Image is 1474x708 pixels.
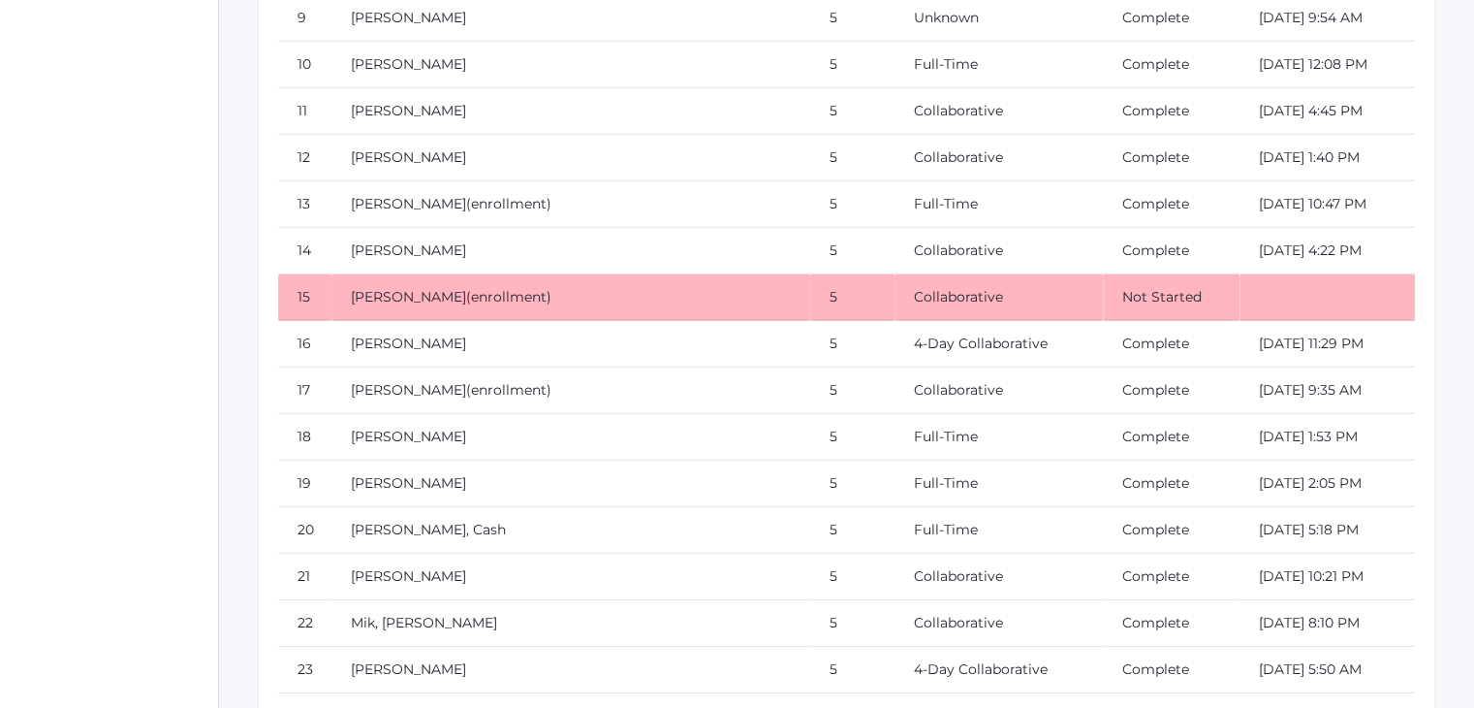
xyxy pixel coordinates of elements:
td: 5 [810,461,894,507]
td: Collaborative [894,368,1103,414]
td: [DATE] 11:29 PM [1239,321,1415,368]
a: [PERSON_NAME] [351,428,466,445]
a: Not Started [1122,288,1202,306]
td: [DATE] 2:05 PM [1239,461,1415,507]
a: [PERSON_NAME] [351,474,466,492]
td: 17 [278,368,331,414]
td: 4-Day Collaborative [894,321,1103,368]
td: 5 [810,507,894,554]
a: [PERSON_NAME] [351,195,466,212]
a: Complete [1122,428,1189,445]
a: Complete [1122,567,1189,585]
td: 11 [278,88,331,135]
td: Full-Time [894,181,1103,228]
td: [DATE] 4:45 PM [1239,88,1415,135]
td: Full-Time [894,461,1103,507]
td: Collaborative [894,228,1103,274]
td: 5 [810,321,894,368]
td: 5 [810,554,894,600]
td: 4-Day Collaborative [894,647,1103,693]
td: Collaborative [894,600,1103,647]
td: 5 [810,42,894,88]
a: Complete [1122,381,1189,399]
td: 5 [810,600,894,647]
td: 5 [810,135,894,181]
td: [DATE] 4:22 PM [1239,228,1415,274]
td: 15 [278,274,331,321]
td: [DATE] 5:50 AM [1239,647,1415,693]
td: 5 [810,228,894,274]
a: Complete [1122,521,1189,538]
td: Collaborative [894,274,1103,321]
a: [PERSON_NAME] [351,660,466,678]
td: [DATE] 12:08 PM [1239,42,1415,88]
a: Complete [1122,148,1189,166]
a: [PERSON_NAME] [351,381,466,399]
td: 14 [278,228,331,274]
td: 19 [278,461,331,507]
a: [PERSON_NAME] [351,335,466,352]
a: Complete [1122,241,1189,259]
td: [DATE] 10:21 PM [1239,554,1415,600]
td: Collaborative [894,135,1103,181]
td: [DATE] 5:18 PM [1239,507,1415,554]
td: 5 [810,414,894,461]
a: Complete [1122,195,1189,212]
td: 5 [810,181,894,228]
a: [PERSON_NAME] [351,241,466,259]
a: [PERSON_NAME] [351,55,466,73]
a: Complete [1122,102,1189,119]
a: Mik, [PERSON_NAME] [351,614,497,631]
a: [PERSON_NAME], Cash [351,521,506,538]
td: 5 [810,647,894,693]
td: [DATE] 8:10 PM [1239,600,1415,647]
td: 21 [278,554,331,600]
td: Full-Time [894,507,1103,554]
a: Complete [1122,474,1189,492]
a: [PERSON_NAME] [351,288,466,306]
a: Complete [1122,335,1189,352]
td: 23 [278,647,331,693]
td: 10 [278,42,331,88]
a: [PERSON_NAME] [351,148,466,166]
a: Complete [1122,660,1189,678]
td: (enrollment) [331,368,809,414]
a: [PERSON_NAME] [351,9,466,26]
td: (enrollment) [331,274,809,321]
td: [DATE] 1:40 PM [1239,135,1415,181]
a: Complete [1122,9,1189,26]
td: 22 [278,600,331,647]
a: Complete [1122,614,1189,631]
td: 5 [810,88,894,135]
td: 5 [810,368,894,414]
td: 12 [278,135,331,181]
td: Full-Time [894,42,1103,88]
td: [DATE] 1:53 PM [1239,414,1415,461]
td: [DATE] 9:35 AM [1239,368,1415,414]
td: Collaborative [894,554,1103,600]
td: 5 [810,274,894,321]
a: Complete [1122,55,1189,73]
td: 18 [278,414,331,461]
td: 16 [278,321,331,368]
td: Collaborative [894,88,1103,135]
td: [DATE] 10:47 PM [1239,181,1415,228]
td: 13 [278,181,331,228]
td: 20 [278,507,331,554]
td: Full-Time [894,414,1103,461]
a: [PERSON_NAME] [351,102,466,119]
td: (enrollment) [331,181,809,228]
a: [PERSON_NAME] [351,567,466,585]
